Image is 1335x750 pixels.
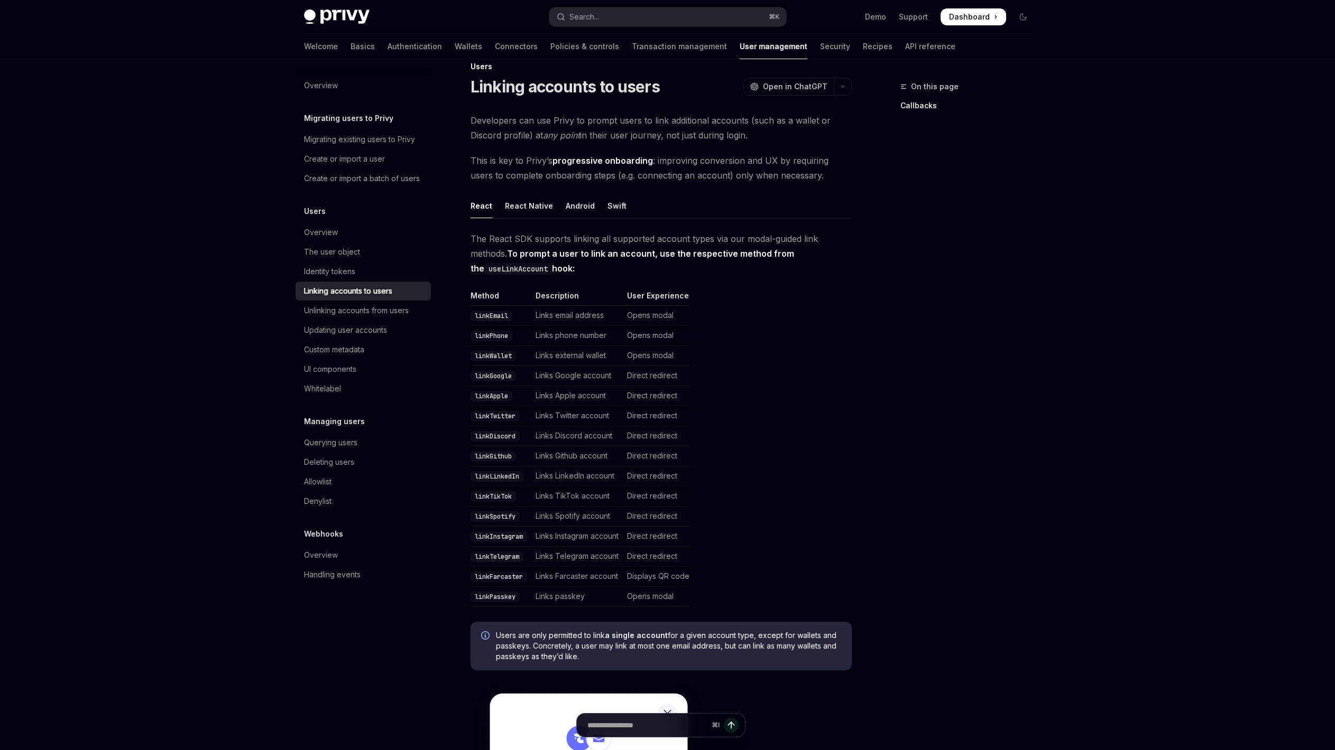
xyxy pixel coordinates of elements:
[304,528,343,540] h5: Webhooks
[587,714,707,737] input: Ask a question...
[566,193,595,218] div: Android
[531,466,623,486] td: Links LinkedIn account
[505,193,553,218] div: React Native
[623,527,689,547] td: Direct redirect
[471,371,516,381] code: linkGoogle
[623,366,689,386] td: Direct redirect
[471,231,852,276] span: The React SDK supports linking all supported account types via our modal-guided link methods.
[724,718,739,733] button: Send message
[296,360,431,379] a: UI components
[304,495,332,508] div: Denylist
[471,311,512,321] code: linkEmail
[531,346,623,366] td: Links external wallet
[743,78,834,96] button: Open in ChatGPT
[304,205,326,218] h5: Users
[471,451,516,462] code: linkGithub
[531,567,623,587] td: Links Farcaster account
[296,130,431,149] a: Migrating existing users to Privy
[296,282,431,301] a: Linking accounts to users
[905,34,955,59] a: API reference
[471,153,852,183] span: This is key to Privy’s : improving conversion and UX by requiring users to complete onboarding st...
[531,527,623,547] td: Links Instagram account
[471,351,516,361] code: linkWallet
[296,76,431,95] a: Overview
[623,507,689,527] td: Direct redirect
[471,248,794,274] strong: To prompt a user to link an account, use the respective method from the hook:
[304,285,392,297] div: Linking accounts to users
[623,386,689,406] td: Direct redirect
[304,304,409,317] div: Unlinking accounts from users
[632,34,727,59] a: Transaction management
[304,436,357,449] div: Querying users
[304,79,338,92] div: Overview
[304,456,354,468] div: Deleting users
[296,301,431,320] a: Unlinking accounts from users
[623,306,689,326] td: Opens modal
[865,12,886,22] a: Demo
[543,130,580,140] em: any point
[304,568,361,581] div: Handling events
[911,80,959,93] span: On this page
[550,34,619,59] a: Policies & controls
[304,549,338,561] div: Overview
[296,379,431,398] a: Whitelabel
[304,343,364,356] div: Custom metadata
[304,382,341,395] div: Whitelabel
[623,426,689,446] td: Direct redirect
[531,326,623,346] td: Links phone number
[304,363,356,376] div: UI components
[607,193,627,218] div: Swift
[495,34,538,59] a: Connectors
[471,391,512,401] code: linkApple
[296,262,431,281] a: Identity tokens
[531,547,623,567] td: Links Telegram account
[471,531,527,542] code: linkInstagram
[388,34,442,59] a: Authentication
[296,340,431,359] a: Custom metadata
[740,34,807,59] a: User management
[623,567,689,587] td: Displays QR code
[304,112,393,125] h5: Migrating users to Privy
[471,331,512,341] code: linkPhone
[531,426,623,446] td: Links Discord account
[623,290,689,306] th: User Experience
[471,193,492,218] div: React
[471,551,523,562] code: linkTelegram
[296,149,431,168] a: Create or import a user
[351,34,375,59] a: Basics
[304,265,355,278] div: Identity tokens
[471,411,520,421] code: linkTwitter
[623,486,689,507] td: Direct redirect
[296,321,431,340] a: Updating user accounts
[553,155,653,166] strong: progressive onboarding
[949,12,990,22] span: Dashboard
[471,491,516,502] code: linkTikTok
[471,113,852,143] span: Developers can use Privy to prompt users to link additional accounts (such as a wallet or Discord...
[623,466,689,486] td: Direct redirect
[531,486,623,507] td: Links TikTok account
[471,77,660,96] h1: Linking accounts to users
[296,223,431,242] a: Overview
[304,153,385,165] div: Create or import a user
[304,10,370,24] img: dark logo
[531,587,623,607] td: Links passkey
[496,630,841,662] span: Users are only permitted to link for a given account type, except for wallets and passkeys. Concr...
[531,366,623,386] td: Links Google account
[1015,8,1032,25] button: Toggle dark mode
[304,172,420,185] div: Create or import a batch of users
[899,12,928,22] a: Support
[471,571,527,582] code: linkFarcaster
[296,546,431,565] a: Overview
[863,34,892,59] a: Recipes
[763,81,827,92] span: Open in ChatGPT
[531,507,623,527] td: Links Spotify account
[623,446,689,466] td: Direct redirect
[471,61,852,72] div: Users
[623,326,689,346] td: Opens modal
[471,592,520,602] code: linkPasskey
[531,446,623,466] td: Links Github account
[569,11,599,23] div: Search...
[623,406,689,426] td: Direct redirect
[900,97,1040,114] a: Callbacks
[304,246,360,258] div: The user object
